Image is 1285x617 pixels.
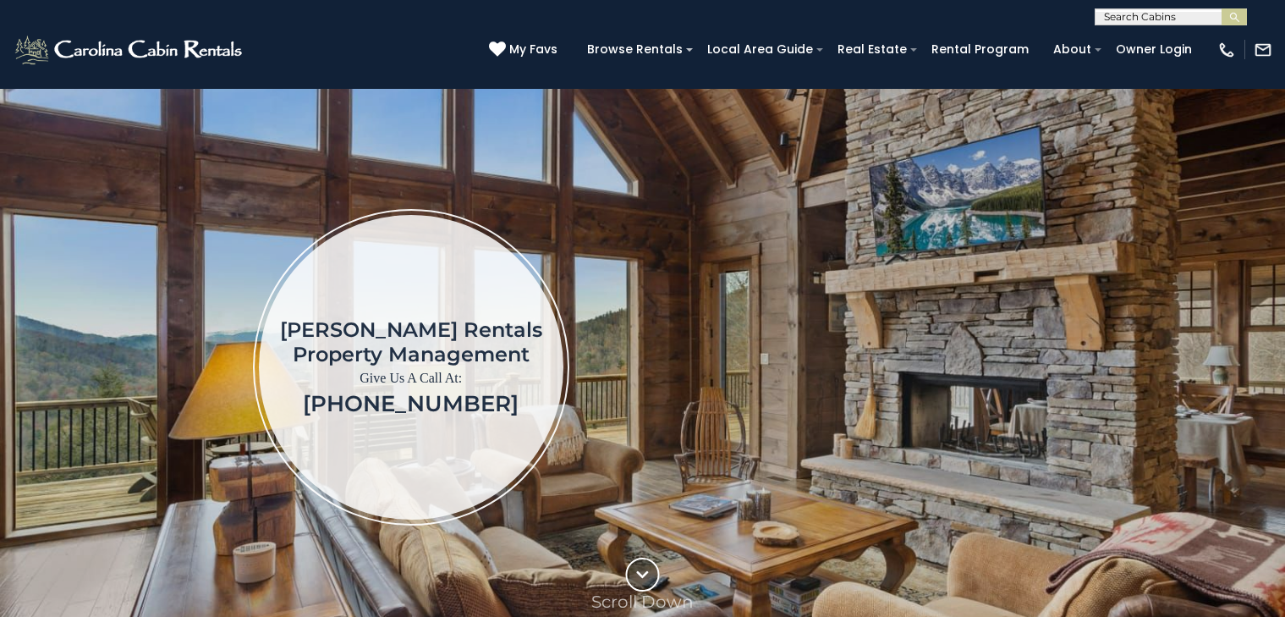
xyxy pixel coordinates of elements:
p: Give Us A Call At: [280,366,542,390]
a: Owner Login [1107,36,1200,63]
p: Scroll Down [591,592,694,612]
a: Rental Program [923,36,1037,63]
a: [PHONE_NUMBER] [303,390,519,417]
img: mail-regular-white.png [1254,41,1272,59]
h1: [PERSON_NAME] Rentals Property Management [280,317,542,366]
a: My Favs [489,41,562,59]
img: White-1-2.png [13,33,247,67]
a: Real Estate [829,36,915,63]
img: phone-regular-white.png [1217,41,1236,59]
iframe: New Contact Form [797,139,1260,595]
a: Local Area Guide [699,36,821,63]
span: My Favs [509,41,557,58]
a: Browse Rentals [579,36,691,63]
a: About [1045,36,1100,63]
